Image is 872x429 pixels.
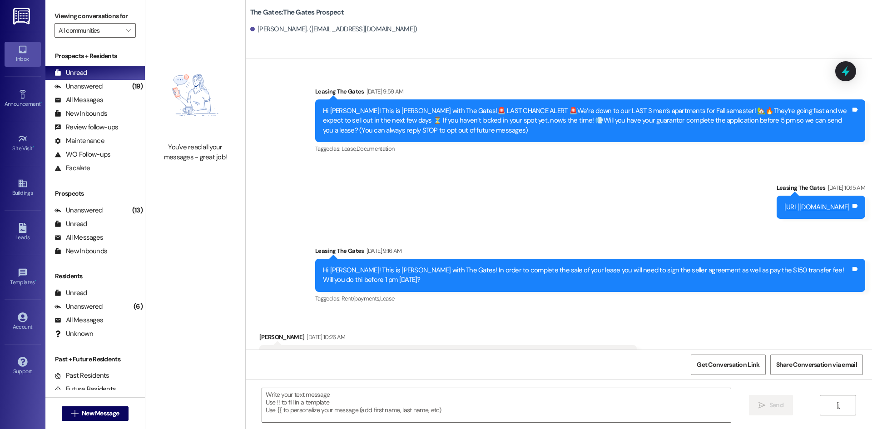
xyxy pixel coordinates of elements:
div: [DATE] 9:59 AM [364,87,404,96]
div: Escalate [54,163,90,173]
div: Tagged as: [315,292,865,305]
div: Maintenance [54,136,104,146]
div: Review follow-ups [54,123,118,132]
span: • [33,144,34,150]
div: (13) [130,203,145,217]
i:  [758,402,765,409]
i:  [126,27,131,34]
span: • [35,278,36,284]
div: Unread [54,288,87,298]
span: New Message [82,409,119,418]
img: empty-state [155,52,235,138]
a: Templates • [5,265,41,290]
img: ResiDesk Logo [13,8,32,25]
div: Prospects + Residents [45,51,145,61]
button: Get Conversation Link [691,355,765,375]
a: Leads [5,220,41,245]
span: Lease , [342,145,357,153]
span: Share Conversation via email [776,360,857,370]
a: Site Visit • [5,131,41,156]
div: Leasing The Gates [315,246,865,259]
div: New Inbounds [54,109,107,118]
div: Future Residents [54,385,116,394]
div: All Messages [54,95,103,105]
div: [PERSON_NAME]. ([EMAIL_ADDRESS][DOMAIN_NAME]) [250,25,417,34]
button: Share Conversation via email [770,355,863,375]
span: Get Conversation Link [697,360,759,370]
div: Leasing The Gates [315,87,865,99]
div: [DATE] 10:26 AM [304,332,345,342]
i:  [835,402,842,409]
i:  [71,410,78,417]
div: All Messages [54,233,103,242]
span: Rent/payments , [342,295,380,302]
div: Unread [54,219,87,229]
a: Account [5,310,41,334]
div: [PERSON_NAME] [259,332,637,345]
div: Hi [PERSON_NAME]! This is [PERSON_NAME] with The Gates! In order to complete the sale of your lea... [323,266,851,285]
div: [DATE] 10:15 AM [826,183,865,192]
button: Send [749,395,793,415]
div: Past Residents [54,371,109,380]
div: Leasing The Gates [777,183,865,196]
label: Viewing conversations for [54,9,136,23]
div: Unanswered [54,206,103,215]
div: Residents [45,271,145,281]
a: Inbox [5,42,41,66]
div: Unknown [54,329,93,339]
a: [URL][DOMAIN_NAME] [784,202,850,212]
span: • [40,99,42,106]
div: (6) [131,300,145,314]
b: The Gates: The Gates Prospect [250,8,344,17]
button: New Message [62,406,129,421]
a: Support [5,354,41,379]
div: New Inbounds [54,247,107,256]
span: Documentation [357,145,395,153]
span: Lease [380,295,395,302]
div: Prospects [45,189,145,198]
div: All Messages [54,316,103,325]
div: [DATE] 9:16 AM [364,246,402,256]
div: Tagged as: [315,142,865,155]
div: (19) [130,79,145,94]
div: You've read all your messages - great job! [155,143,235,162]
div: Past + Future Residents [45,355,145,364]
a: Buildings [5,176,41,200]
div: WO Follow-ups [54,150,110,159]
div: Unanswered [54,302,103,311]
input: All communities [59,23,121,38]
div: Unread [54,68,87,78]
div: Hi [PERSON_NAME]! This is [PERSON_NAME] with The Gates!🚨 LAST CHANCE ALERT 🚨We’re down to our LAS... [323,106,851,135]
div: Unanswered [54,82,103,91]
span: Send [769,400,783,410]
